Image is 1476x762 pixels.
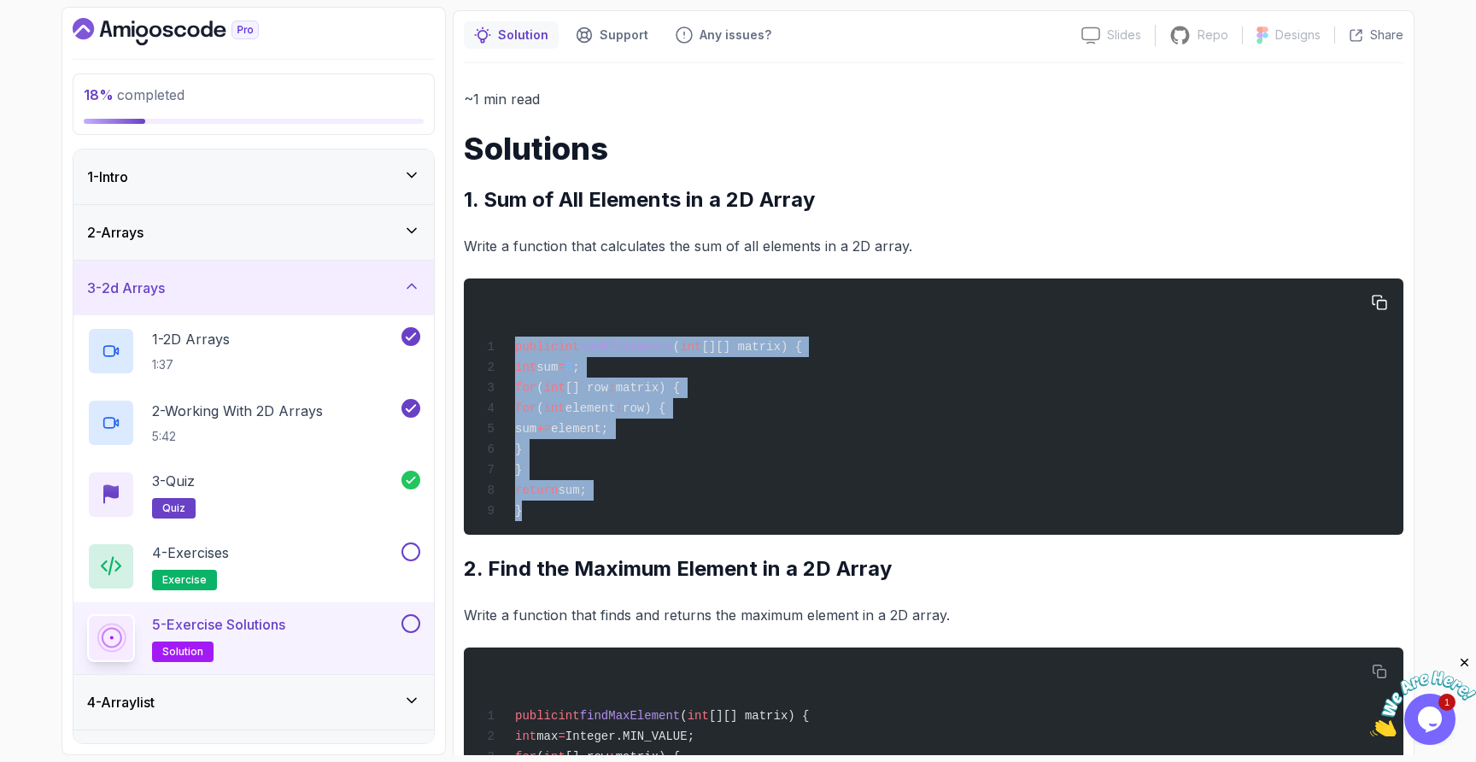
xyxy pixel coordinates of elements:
[580,709,681,723] span: findMaxElement
[608,381,615,395] span: :
[544,402,565,415] span: int
[1275,26,1321,44] p: Designs
[536,422,551,436] span: +=
[87,614,420,662] button: 5-Exercise Solutionssolution
[515,730,536,743] span: int
[162,573,207,587] span: exercise
[1334,26,1403,44] button: Share
[515,340,558,354] span: public
[515,402,536,415] span: for
[87,222,143,243] h3: 2 - Arrays
[152,471,195,491] p: 3 - Quiz
[515,360,536,374] span: int
[701,340,802,354] span: [][] matrix) {
[1370,655,1476,736] iframe: chat widget
[73,149,434,204] button: 1-Intro
[515,381,536,395] span: for
[1198,26,1228,44] p: Repo
[616,381,681,395] span: matrix) {
[464,234,1403,258] p: Write a function that calculates the sum of all elements in a 2D array.
[565,381,608,395] span: [] row
[464,603,1403,627] p: Write a function that finds and returns the maximum element in a 2D array.
[680,709,687,723] span: (
[464,186,1403,214] h2: 1. Sum of All Elements in a 2D Array
[558,709,579,723] span: int
[73,18,298,45] a: Dashboard
[73,675,434,730] button: 4-Arraylist
[709,709,810,723] span: [][] matrix) {
[565,21,659,49] button: Support button
[544,381,565,395] span: int
[673,340,680,354] span: (
[464,555,1403,583] h2: 2. Find the Maximum Element in a 2D Array
[73,205,434,260] button: 2-Arrays
[152,428,323,445] p: 5:42
[464,21,559,49] button: notes button
[498,26,548,44] p: Solution
[665,21,782,49] button: Feedback button
[600,26,648,44] p: Support
[515,484,558,497] span: return
[680,340,701,354] span: int
[558,360,565,374] span: =
[688,709,709,723] span: int
[464,87,1403,111] p: ~1 min read
[515,709,558,723] span: public
[87,542,420,590] button: 4-Exercisesexercise
[515,463,522,477] span: }
[558,340,579,354] span: int
[700,26,771,44] p: Any issues?
[558,730,565,743] span: =
[536,360,558,374] span: sum
[536,402,543,415] span: (
[87,327,420,375] button: 1-2D Arrays1:37
[623,402,665,415] span: row) {
[616,402,623,415] span: :
[565,730,694,743] span: Integer.MIN_VALUE;
[464,132,1403,166] h1: Solutions
[515,443,522,456] span: }
[87,471,420,519] button: 3-Quizquiz
[152,356,230,373] p: 1:37
[84,86,114,103] span: 18 %
[551,422,608,436] span: element;
[87,167,128,187] h3: 1 - Intro
[162,501,185,515] span: quiz
[515,422,536,436] span: sum
[84,86,184,103] span: completed
[152,329,230,349] p: 1 - 2D Arrays
[565,360,572,374] span: 0
[580,340,673,354] span: sumOfElements
[1107,26,1141,44] p: Slides
[87,278,165,298] h3: 3 - 2d Arrays
[152,542,229,563] p: 4 - Exercises
[572,360,579,374] span: ;
[73,261,434,315] button: 3-2d Arrays
[536,381,543,395] span: (
[536,730,558,743] span: max
[565,402,616,415] span: element
[152,401,323,421] p: 2 - Working With 2D Arrays
[558,484,587,497] span: sum;
[87,399,420,447] button: 2-Working With 2D Arrays5:42
[162,645,203,659] span: solution
[152,614,285,635] p: 5 - Exercise Solutions
[87,692,155,712] h3: 4 - Arraylist
[1370,26,1403,44] p: Share
[515,504,522,518] span: }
